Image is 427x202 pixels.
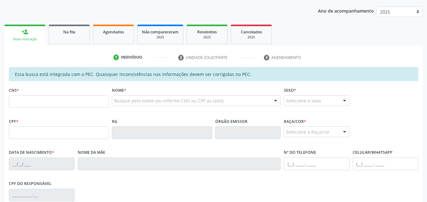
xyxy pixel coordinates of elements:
label: Data de nascimento [9,148,54,158]
label: CNS [9,85,19,95]
input: (__) _____-_____ [353,158,418,170]
input: ___.___.___-__ [9,189,75,201]
div: person_add [21,28,28,35]
label: Nome da mãe [78,148,105,158]
div: Indivíduo [121,55,142,60]
label: Nº do Telefone [284,148,316,158]
label: Órgão emissor [215,117,247,126]
span: Cancelados [241,29,262,35]
label: CPF [9,117,18,126]
input: (__) _____-_____ [284,158,350,170]
span: Não compareceram [142,29,179,35]
span: Selecione o sexo [286,97,321,104]
div: Essa busca está integrada com o PEC. Quaisquer inconsistências nas informações devem ser corrigid... [9,67,418,81]
p: Ano de acompanhamento [318,7,374,14]
label: RG [112,117,117,126]
input: __/__/____ [9,158,75,170]
label: Celular/WhatsApp [353,148,393,158]
span: Resolvidos [197,29,217,35]
div: 1 [113,55,119,60]
span: Busque pelo nome (ou informe CNS ou CPF ao lado) [114,97,223,104]
div: 2025 [235,35,267,40]
span: Selecione a Raça/cor [286,129,330,135]
span: Agendados [103,29,124,35]
label: Sexo [284,85,296,95]
span: Na fila [63,29,75,35]
div: 2025 [191,35,223,40]
label: Raça/cor [284,117,306,126]
div: Nova marcação [9,37,41,42]
label: Nome [112,85,126,95]
div: 2025 [142,35,179,40]
label: CPF do responsável [9,179,52,189]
